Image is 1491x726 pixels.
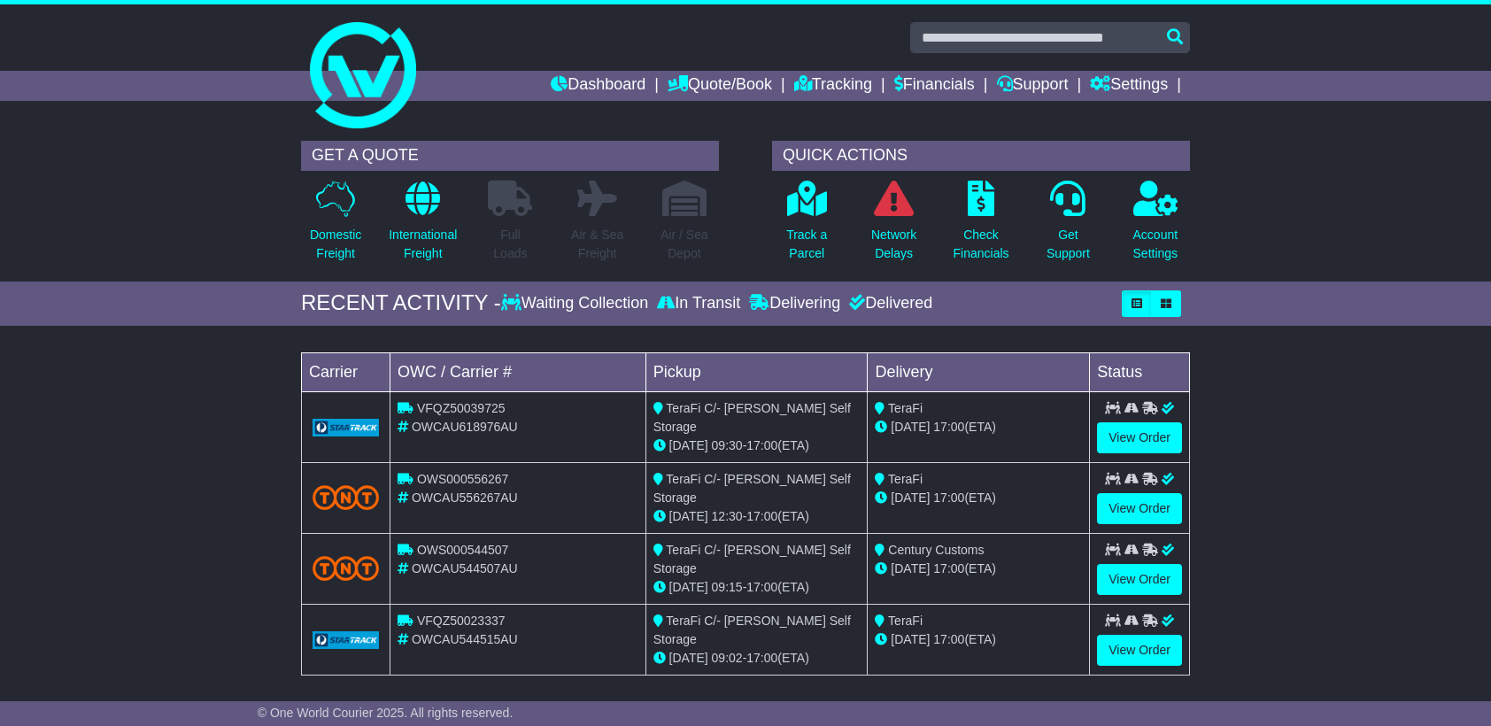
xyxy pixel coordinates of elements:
div: - (ETA) [653,436,861,455]
p: Air & Sea Freight [571,226,623,263]
a: View Order [1097,493,1182,524]
span: [DATE] [891,420,930,434]
span: TeraFi C/- [PERSON_NAME] Self Storage [653,614,851,646]
td: Pickup [645,352,868,391]
span: 09:15 [712,580,743,594]
span: VFQZ50039725 [417,401,506,415]
div: - (ETA) [653,649,861,668]
span: TeraFi [888,472,923,486]
a: Settings [1090,71,1168,101]
span: 17:00 [933,490,964,505]
span: OWS000556267 [417,472,509,486]
div: Waiting Collection [501,294,653,313]
img: GetCarrierServiceLogo [313,419,379,436]
p: Network Delays [871,226,916,263]
div: (ETA) [875,630,1082,649]
div: (ETA) [875,489,1082,507]
span: 17:00 [933,561,964,575]
span: Century Customs [888,543,984,557]
span: 17:00 [933,632,964,646]
div: (ETA) [875,560,1082,578]
span: 09:30 [712,438,743,452]
span: TeraFi C/- [PERSON_NAME] Self Storage [653,472,851,505]
span: OWCAU544507AU [412,561,518,575]
span: [DATE] [891,561,930,575]
span: OWCAU556267AU [412,490,518,505]
p: Full Loads [488,226,532,263]
p: Domestic Freight [310,226,361,263]
td: OWC / Carrier # [390,352,646,391]
span: VFQZ50023337 [417,614,506,628]
span: TeraFi C/- [PERSON_NAME] Self Storage [653,401,851,434]
div: Delivering [745,294,845,313]
span: 17:00 [746,509,777,523]
span: © One World Courier 2025. All rights reserved. [258,706,514,720]
a: NetworkDelays [870,180,917,273]
a: AccountSettings [1132,180,1179,273]
div: RECENT ACTIVITY - [301,290,501,316]
span: OWCAU544515AU [412,632,518,646]
p: Get Support [1047,226,1090,263]
img: GetCarrierServiceLogo [313,631,379,649]
img: TNT_Domestic.png [313,485,379,509]
p: International Freight [389,226,457,263]
span: [DATE] [669,580,708,594]
a: DomesticFreight [309,180,362,273]
div: QUICK ACTIONS [772,141,1190,171]
div: In Transit [653,294,745,313]
td: Carrier [302,352,390,391]
div: Delivered [845,294,932,313]
span: TeraFi [888,614,923,628]
a: Track aParcel [785,180,828,273]
p: Check Financials [954,226,1009,263]
a: Quote/Book [668,71,772,101]
td: Delivery [868,352,1090,391]
span: [DATE] [669,651,708,665]
td: Status [1090,352,1190,391]
span: [DATE] [891,632,930,646]
img: TNT_Domestic.png [313,556,379,580]
a: Tracking [794,71,872,101]
a: CheckFinancials [953,180,1010,273]
a: Dashboard [551,71,645,101]
span: [DATE] [891,490,930,505]
p: Track a Parcel [786,226,827,263]
div: - (ETA) [653,507,861,526]
span: TeraFi C/- [PERSON_NAME] Self Storage [653,543,851,575]
a: View Order [1097,422,1182,453]
span: 17:00 [933,420,964,434]
span: 17:00 [746,651,777,665]
a: View Order [1097,635,1182,666]
span: 12:30 [712,509,743,523]
span: OWCAU618976AU [412,420,518,434]
p: Account Settings [1133,226,1178,263]
span: OWS000544507 [417,543,509,557]
div: GET A QUOTE [301,141,719,171]
span: [DATE] [669,438,708,452]
div: (ETA) [875,418,1082,436]
span: TeraFi [888,401,923,415]
span: 17:00 [746,580,777,594]
span: 09:02 [712,651,743,665]
a: Financials [894,71,975,101]
p: Air / Sea Depot [661,226,708,263]
a: Support [997,71,1069,101]
a: InternationalFreight [388,180,458,273]
span: 17:00 [746,438,777,452]
a: GetSupport [1046,180,1091,273]
div: - (ETA) [653,578,861,597]
span: [DATE] [669,509,708,523]
a: View Order [1097,564,1182,595]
